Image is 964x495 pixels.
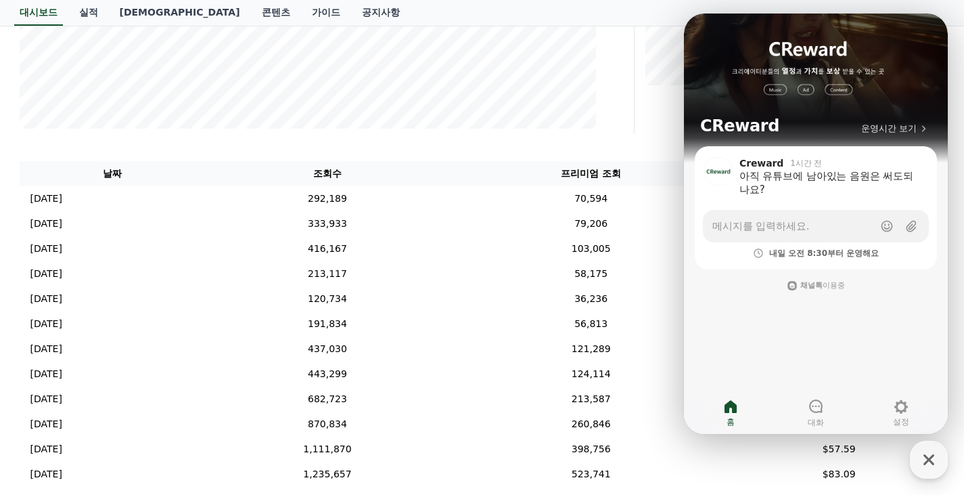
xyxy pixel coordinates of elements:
[206,362,449,387] td: 443,299
[449,412,733,437] td: 260,846
[449,437,733,462] td: 398,756
[30,417,62,431] p: [DATE]
[449,286,733,311] td: 36,236
[30,467,62,481] p: [DATE]
[30,267,62,281] p: [DATE]
[206,462,449,487] td: 1,235,657
[30,342,62,356] p: [DATE]
[30,442,62,456] p: [DATE]
[733,437,945,462] td: $57.59
[684,14,948,434] iframe: Channel chat
[20,161,206,186] th: 날짜
[206,186,449,211] td: 292,189
[449,362,733,387] td: 124,114
[30,367,62,381] p: [DATE]
[30,217,62,231] p: [DATE]
[206,337,449,362] td: 437,030
[449,161,733,186] th: 프리미엄 조회
[449,261,733,286] td: 58,175
[30,242,62,256] p: [DATE]
[206,412,449,437] td: 870,834
[449,311,733,337] td: 56,813
[449,236,733,261] td: 103,005
[206,161,449,186] th: 조회수
[206,437,449,462] td: 1,111,870
[206,286,449,311] td: 120,734
[30,192,62,206] p: [DATE]
[733,462,945,487] td: $83.09
[206,211,449,236] td: 333,933
[30,317,62,331] p: [DATE]
[449,186,733,211] td: 70,594
[30,392,62,406] p: [DATE]
[449,387,733,412] td: 213,587
[206,387,449,412] td: 682,723
[30,292,62,306] p: [DATE]
[206,236,449,261] td: 416,167
[449,337,733,362] td: 121,289
[449,211,733,236] td: 79,206
[206,311,449,337] td: 191,834
[206,261,449,286] td: 213,117
[449,462,733,487] td: 523,741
